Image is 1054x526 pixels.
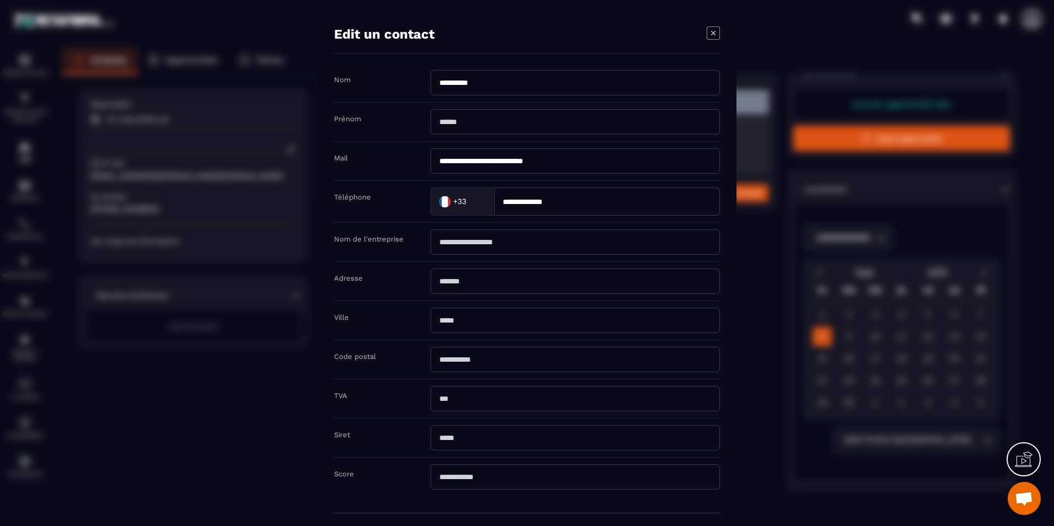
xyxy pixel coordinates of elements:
label: Score [334,470,354,478]
label: Code postal [334,352,376,361]
span: +33 [453,196,466,207]
label: TVA [334,391,347,400]
label: Téléphone [334,193,371,201]
label: Siret [334,431,350,439]
label: Prénom [334,115,361,123]
img: Country Flag [434,190,456,212]
div: Ouvrir le chat [1008,482,1041,515]
label: Ville [334,313,349,321]
label: Adresse [334,274,363,282]
label: Nom [334,76,351,84]
h4: Edit un contact [334,26,434,42]
label: Mail [334,154,348,162]
label: Nom de l'entreprise [334,235,404,243]
div: Search for option [431,187,494,216]
input: Search for option [469,193,482,210]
